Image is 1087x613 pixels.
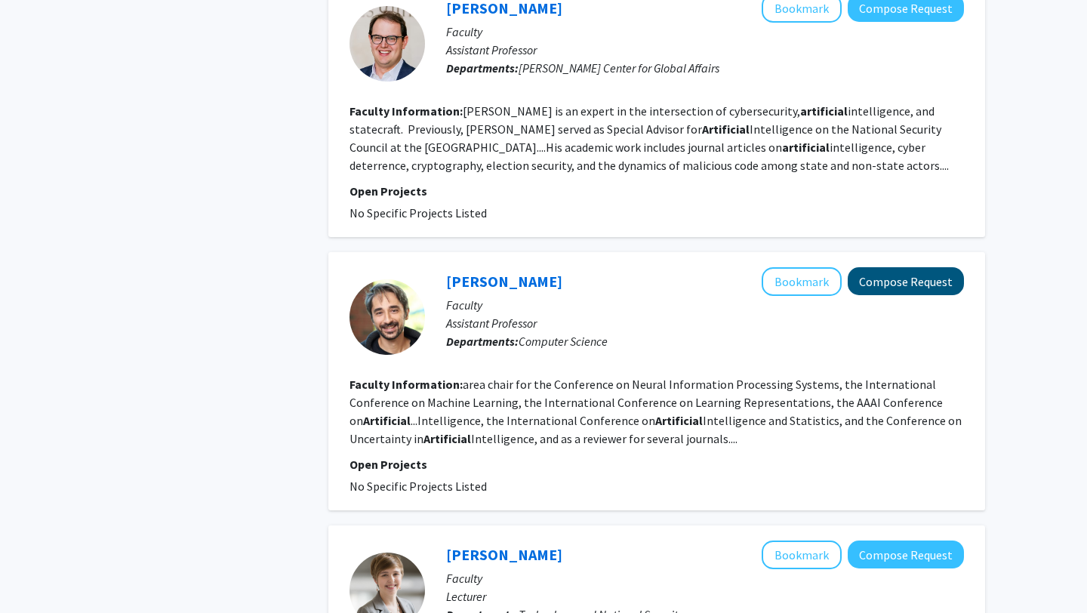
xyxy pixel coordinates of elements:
b: Artificial [423,431,471,446]
b: Artificial [363,413,411,428]
p: Open Projects [350,455,964,473]
b: artificial [800,103,848,119]
fg-read-more: area chair for the Conference on Neural Information Processing Systems, the International Confere... [350,377,962,446]
p: Assistant Professor [446,41,964,59]
b: Artificial [702,122,750,137]
span: No Specific Projects Listed [350,479,487,494]
b: Artificial [655,413,703,428]
a: [PERSON_NAME] [446,545,562,564]
button: Compose Request to Melissa Griffith [848,541,964,568]
span: Computer Science [519,334,608,349]
p: Faculty [446,296,964,314]
b: Faculty Information: [350,377,463,392]
b: Departments: [446,334,519,349]
b: Departments: [446,60,519,75]
p: Open Projects [350,182,964,200]
iframe: Chat [11,545,64,602]
a: [PERSON_NAME] [446,272,562,291]
button: Compose Request to Murat Kocaoglu [848,267,964,295]
b: Faculty Information: [350,103,463,119]
b: artificial [782,140,830,155]
span: [PERSON_NAME] Center for Global Affairs [519,60,719,75]
span: No Specific Projects Listed [350,205,487,220]
p: Faculty [446,569,964,587]
button: Add Murat Kocaoglu to Bookmarks [762,267,842,296]
fg-read-more: [PERSON_NAME] is an expert in the intersection of cybersecurity, intelligence, and statecraft. Pr... [350,103,949,173]
p: Faculty [446,23,964,41]
p: Assistant Professor [446,314,964,332]
button: Add Melissa Griffith to Bookmarks [762,541,842,569]
p: Lecturer [446,587,964,605]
